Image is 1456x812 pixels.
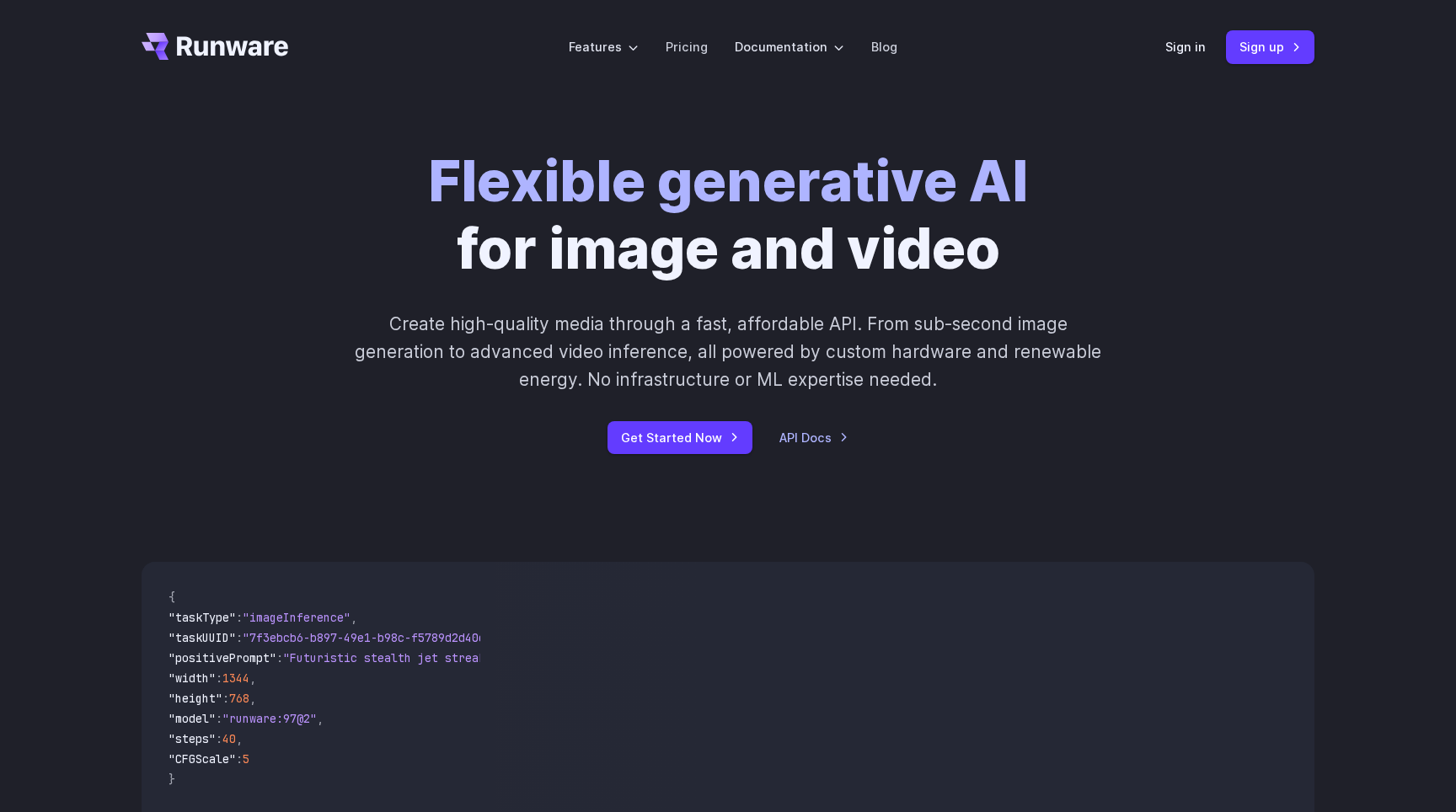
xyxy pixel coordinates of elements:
[317,711,324,726] span: ,
[169,610,236,625] span: "taskType"
[666,37,708,56] a: Pricing
[236,630,243,645] span: :
[243,630,499,645] span: "7f3ebcb6-b897-49e1-b98c-f5789d2d40d7"
[243,751,249,767] span: 5
[779,428,848,447] a: API Docs
[222,691,229,706] span: :
[276,650,283,665] span: :
[428,148,1028,283] h1: for image and video
[216,711,222,726] span: :
[169,731,216,746] span: "steps"
[283,650,897,665] span: "Futuristic stealth jet streaking through a neon-lit cityscape with glowing purple exhaust"
[142,33,288,60] a: Go to /
[1165,37,1206,56] a: Sign in
[222,670,249,686] span: 1344
[1226,30,1314,63] a: Sign up
[222,731,236,746] span: 40
[222,711,317,726] span: "runware:97@2"
[569,37,639,56] label: Features
[216,731,222,746] span: :
[871,37,897,56] a: Blog
[169,650,276,665] span: "positivePrompt"
[236,610,243,625] span: :
[351,610,357,625] span: ,
[169,751,236,767] span: "CFGScale"
[229,691,249,706] span: 768
[169,590,175,605] span: {
[353,310,1104,394] p: Create high-quality media through a fast, affordable API. From sub-second image generation to adv...
[428,147,1028,215] strong: Flexible generative AI
[249,670,256,686] span: ,
[216,670,222,686] span: :
[169,711,216,726] span: "model"
[236,751,243,767] span: :
[249,691,256,706] span: ,
[608,421,752,454] a: Get Started Now
[169,630,236,645] span: "taskUUID"
[169,772,175,787] span: }
[169,670,216,686] span: "width"
[735,37,844,56] label: Documentation
[169,691,222,706] span: "height"
[243,610,351,625] span: "imageInference"
[236,731,243,746] span: ,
